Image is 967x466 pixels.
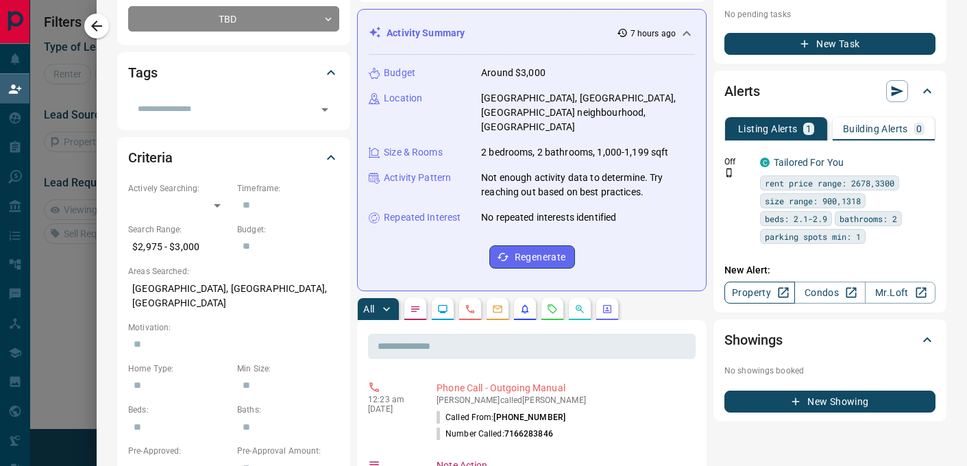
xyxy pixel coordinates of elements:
[574,304,585,315] svg: Opportunities
[481,66,546,80] p: Around $3,000
[504,429,553,439] span: 7166283846
[724,263,935,278] p: New Alert:
[384,66,415,80] p: Budget
[437,304,448,315] svg: Lead Browsing Activity
[724,4,935,25] p: No pending tasks
[774,157,844,168] a: Tailored For You
[128,56,339,89] div: Tags
[724,75,935,108] div: Alerts
[724,168,734,177] svg: Push Notification Only
[128,278,339,315] p: [GEOGRAPHIC_DATA], [GEOGRAPHIC_DATA], [GEOGRAPHIC_DATA]
[465,304,476,315] svg: Calls
[481,145,668,160] p: 2 bedrooms, 2 bathrooms, 1,000-1,199 sqft
[724,365,935,377] p: No showings booked
[765,194,861,208] span: size range: 900,1318
[738,124,798,134] p: Listing Alerts
[368,395,416,404] p: 12:23 am
[765,230,861,243] span: parking spots min: 1
[519,304,530,315] svg: Listing Alerts
[384,171,451,185] p: Activity Pattern
[128,141,339,174] div: Criteria
[237,404,339,416] p: Baths:
[724,323,935,356] div: Showings
[840,212,897,225] span: bathrooms: 2
[128,321,339,334] p: Motivation:
[481,171,695,199] p: Not enough activity data to determine. Try reaching out based on best practices.
[724,33,935,55] button: New Task
[437,428,553,440] p: Number Called:
[602,304,613,315] svg: Agent Actions
[724,282,795,304] a: Property
[128,6,339,32] div: TBD
[765,176,894,190] span: rent price range: 2678,3300
[237,445,339,457] p: Pre-Approval Amount:
[315,100,334,119] button: Open
[128,363,230,375] p: Home Type:
[128,62,157,84] h2: Tags
[806,124,811,134] p: 1
[128,147,173,169] h2: Criteria
[237,223,339,236] p: Budget:
[547,304,558,315] svg: Requests
[724,80,760,102] h2: Alerts
[363,304,374,314] p: All
[794,282,865,304] a: Condos
[724,329,783,351] h2: Showings
[492,304,503,315] svg: Emails
[481,91,695,134] p: [GEOGRAPHIC_DATA], [GEOGRAPHIC_DATA], [GEOGRAPHIC_DATA] neighbourhood, [GEOGRAPHIC_DATA]
[865,282,935,304] a: Mr.Loft
[128,182,230,195] p: Actively Searching:
[368,404,416,414] p: [DATE]
[437,395,690,405] p: [PERSON_NAME] called [PERSON_NAME]
[765,212,827,225] span: beds: 2.1-2.9
[437,381,690,395] p: Phone Call - Outgoing Manual
[724,156,752,168] p: Off
[369,21,695,46] div: Activity Summary7 hours ago
[437,411,565,424] p: Called From:
[384,91,422,106] p: Location
[384,145,443,160] p: Size & Rooms
[384,210,461,225] p: Repeated Interest
[237,363,339,375] p: Min Size:
[489,245,575,269] button: Regenerate
[916,124,922,134] p: 0
[387,26,465,40] p: Activity Summary
[128,404,230,416] p: Beds:
[237,182,339,195] p: Timeframe:
[128,236,230,258] p: $2,975 - $3,000
[481,210,616,225] p: No repeated interests identified
[631,27,676,40] p: 7 hours ago
[724,391,935,413] button: New Showing
[128,445,230,457] p: Pre-Approved:
[493,413,565,422] span: [PHONE_NUMBER]
[760,158,770,167] div: condos.ca
[843,124,908,134] p: Building Alerts
[410,304,421,315] svg: Notes
[128,265,339,278] p: Areas Searched:
[128,223,230,236] p: Search Range:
